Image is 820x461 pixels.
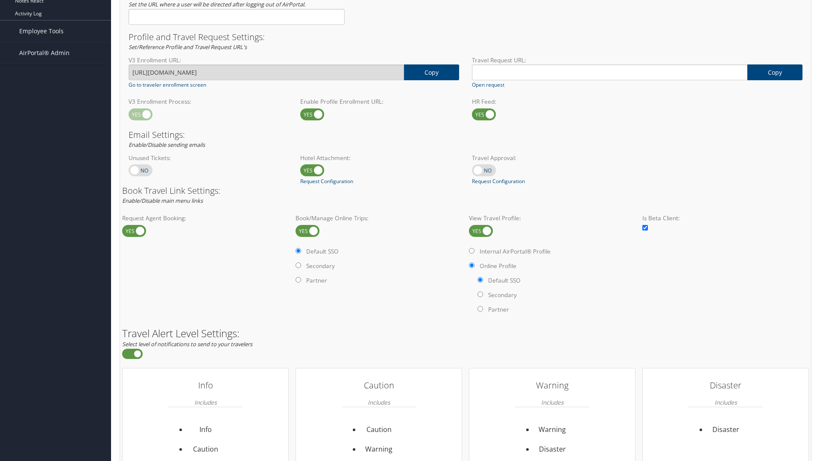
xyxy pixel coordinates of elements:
[122,197,203,204] em: Enable/Disable main menu links
[541,394,563,411] em: Includes
[122,340,252,348] em: Select level of notifications to send to your travelers
[472,56,802,64] label: Travel Request URL:
[129,154,287,162] label: Unused Tickets:
[19,42,70,64] span: AirPortal® Admin
[19,20,64,42] span: Employee Tools
[707,420,744,440] li: Disaster
[472,81,504,89] a: Open request
[129,131,802,139] h3: Email Settings:
[129,56,459,64] label: V3 Enrollment URL:
[360,420,398,440] li: Caution
[515,377,589,394] h3: Warning
[306,247,339,256] label: Default SSO
[300,178,353,185] a: Request Configuration
[472,178,525,185] a: Request Configuration
[747,64,802,80] a: copy
[129,141,205,149] em: Enable/Disable sending emails
[488,305,509,314] label: Partner
[480,262,516,270] label: Online Profile
[306,276,327,285] label: Partner
[472,97,631,106] label: HR Feed:
[368,394,390,411] em: Includes
[642,214,809,222] label: Is Beta Client:
[480,247,551,256] label: Internal AirPortal® Profile
[129,43,247,51] em: Set/Reference Profile and Travel Request URL's
[129,33,802,41] h3: Profile and Travel Request Settings:
[187,440,224,459] li: Caution
[469,214,635,222] label: View Travel Profile:
[534,420,571,440] li: Warning
[129,0,305,8] em: Set the URL where a user will be directed after logging out of AirPortal.
[122,187,809,195] h3: Book Travel Link Settings:
[534,440,571,459] li: Disaster
[404,64,459,80] a: copy
[715,394,737,411] em: Includes
[488,276,521,285] label: Default SSO
[300,154,459,162] label: Hotel Attachment:
[129,97,287,106] label: V3 Enrollment Process:
[187,420,224,440] li: Info
[168,377,243,394] h3: Info
[194,394,217,411] em: Includes
[129,81,206,89] a: Go to traveler enrollment screen
[360,440,398,459] li: Warning
[342,377,416,394] h3: Caution
[122,328,809,338] h2: Travel Alert Level Settings:
[306,262,335,270] label: Secondary
[488,291,517,299] label: Secondary
[688,377,763,394] h3: Disaster
[300,97,459,106] label: Enable Profile Enrollment URL:
[472,154,631,162] label: Travel Approval:
[122,214,289,222] label: Request Agent Booking:
[296,214,462,222] label: Book/Manage Online Trips:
